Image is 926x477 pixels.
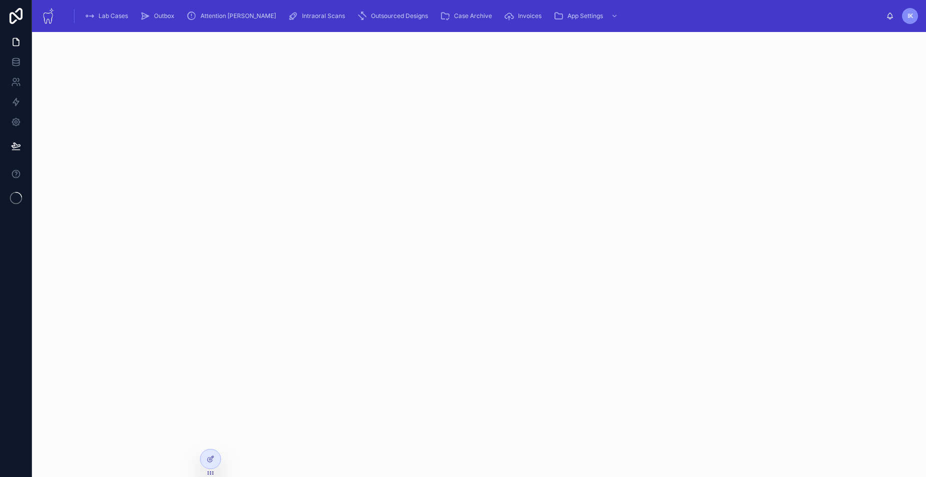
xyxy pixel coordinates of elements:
a: Outsourced Designs [354,7,435,25]
span: Outsourced Designs [371,12,428,20]
span: App Settings [567,12,603,20]
a: Invoices [501,7,548,25]
span: Outbox [154,12,174,20]
span: Case Archive [454,12,492,20]
a: Intraoral Scans [285,7,352,25]
span: Attention [PERSON_NAME] [200,12,276,20]
span: IK [907,12,913,20]
a: App Settings [550,7,623,25]
span: Invoices [518,12,541,20]
a: Case Archive [437,7,499,25]
a: Outbox [137,7,181,25]
span: Intraoral Scans [302,12,345,20]
span: Lab Cases [98,12,128,20]
img: App logo [40,8,56,24]
div: scrollable content [64,5,886,27]
a: Lab Cases [81,7,135,25]
a: Attention [PERSON_NAME] [183,7,283,25]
